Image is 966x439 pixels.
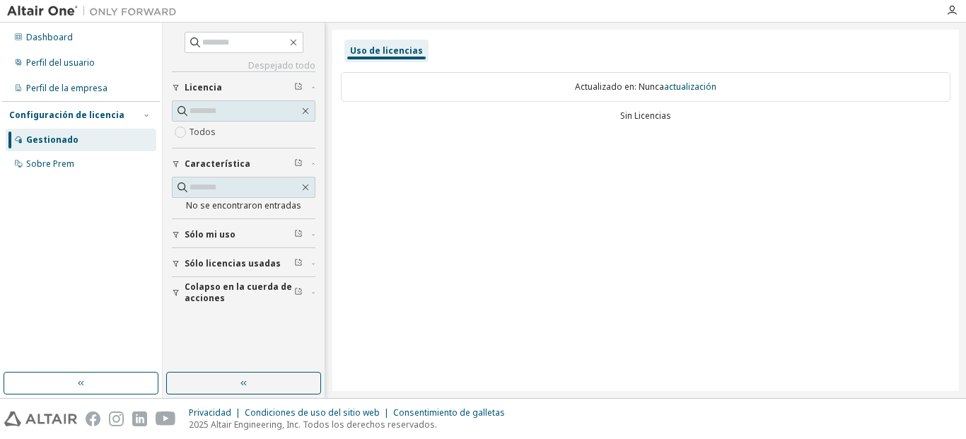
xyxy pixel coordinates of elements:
p: 2025 Altair Engineering, Inc. Todos los derechos reservados. [189,418,513,431]
div: Privacidad [189,407,245,418]
button: Sólo mi uso [172,219,315,250]
button: Licencia [172,72,315,103]
div: Sobre Prem [26,158,74,170]
img: facebook.svg [86,411,100,426]
span: Filtro transparente [294,229,303,240]
img: instagram.svg [109,411,124,426]
button: Colapso en la cuerda de acciones [172,277,315,308]
div: Perfil de la empresa [26,83,107,94]
span: Colapso en la cuerda de acciones [185,281,294,304]
div: Configuración de licencia [9,110,124,121]
div: Consentimiento de galletas [393,407,513,418]
span: Licencia [185,82,222,93]
div: Sin Licencias [341,110,950,122]
div: Actualizado en: Nunca [341,72,950,102]
a: actualización [664,81,716,93]
span: Sólo licencias usadas [185,258,281,269]
div: Uso de licencias [350,45,423,57]
span: Filtro transparente [294,287,303,298]
button: Sólo licencias usadas [172,248,315,279]
img: Altair Uno [7,4,184,18]
img: altair_logo.svg [4,411,77,426]
div: Perfil del usuario [26,57,95,69]
span: Sólo mi uso [185,229,235,240]
div: Dashboard [26,32,73,43]
img: linkedin.svg [132,411,147,426]
img: youtube.svg [156,411,176,426]
button: Característica [172,148,315,180]
span: Filtro transparente [294,158,303,170]
span: Filtro transparente [294,258,303,269]
div: Condiciones de uso del sitio web [245,407,393,418]
div: Gestionado [26,134,78,146]
a: Despejado todo [172,60,315,71]
div: No se encontraron entradas [172,200,315,211]
span: Filtro transparente [294,82,303,93]
label: Todos [189,124,219,141]
span: Característica [185,158,250,170]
